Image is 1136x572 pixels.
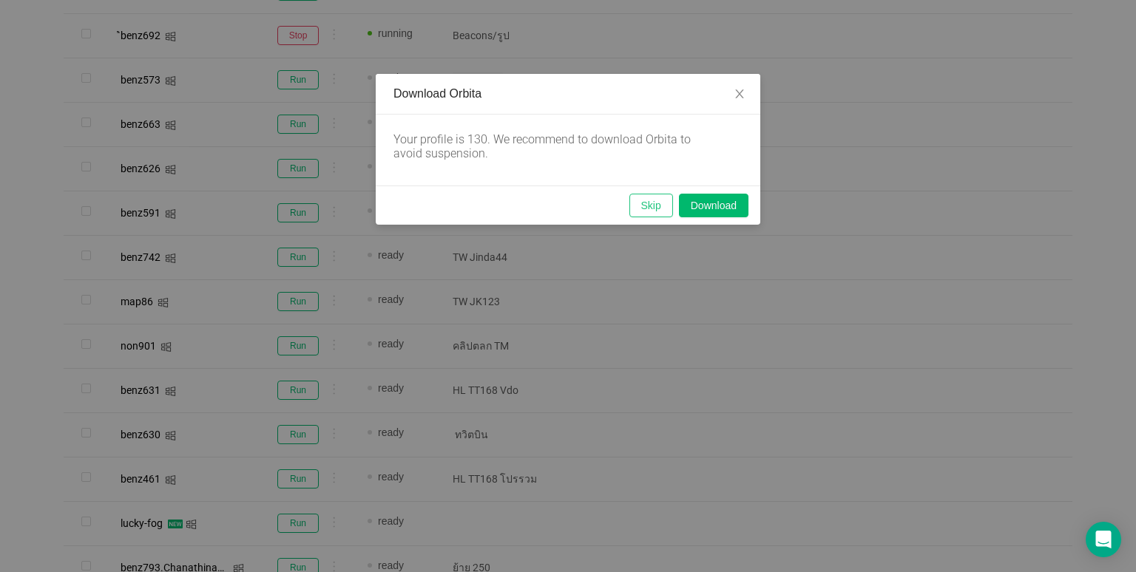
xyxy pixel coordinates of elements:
[629,194,673,217] button: Skip
[393,86,743,102] div: Download Orbita
[679,194,748,217] button: Download
[734,88,745,100] i: icon: close
[393,132,719,160] div: Your profile is 130. We recommend to download Orbita to avoid suspension.
[719,74,760,115] button: Close
[1086,522,1121,557] div: Open Intercom Messenger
